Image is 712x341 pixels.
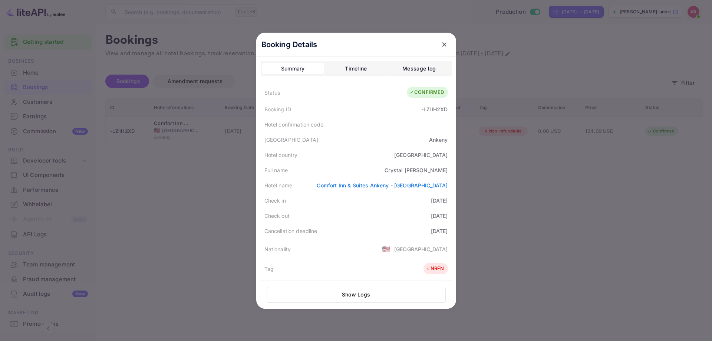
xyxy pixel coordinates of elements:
button: close [438,38,451,51]
div: Status [264,89,280,96]
div: [GEOGRAPHIC_DATA] [264,136,319,144]
div: [GEOGRAPHIC_DATA] [394,245,448,253]
div: Crystal [PERSON_NAME] [385,166,448,174]
div: [GEOGRAPHIC_DATA] [394,151,448,159]
button: Message log [388,63,450,75]
button: Show Logs [267,287,446,303]
div: Hotel country [264,151,298,159]
div: [DATE] [431,227,448,235]
a: Comfort Inn & Suites Ankeny - [GEOGRAPHIC_DATA] [317,182,448,188]
div: CONFIRMED [409,89,444,96]
div: -LZiIH2XD [421,105,448,113]
button: Timeline [325,63,387,75]
span: United States [382,242,390,256]
div: Hotel confirmation code [264,121,323,128]
div: [DATE] [431,197,448,204]
div: NRFN [425,265,444,272]
div: Nationality [264,245,291,253]
div: Tag [264,265,274,273]
div: Check out [264,212,290,220]
div: Booking ID [264,105,291,113]
div: Hotel name [264,181,293,189]
div: Cancellation deadline [264,227,317,235]
div: Message log [402,64,436,73]
button: Summary [262,63,324,75]
div: Check in [264,197,286,204]
div: Full name [264,166,288,174]
div: Ankeny [429,136,448,144]
div: Timeline [345,64,367,73]
div: [DATE] [431,212,448,220]
p: Booking Details [261,39,317,50]
div: Summary [281,64,305,73]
